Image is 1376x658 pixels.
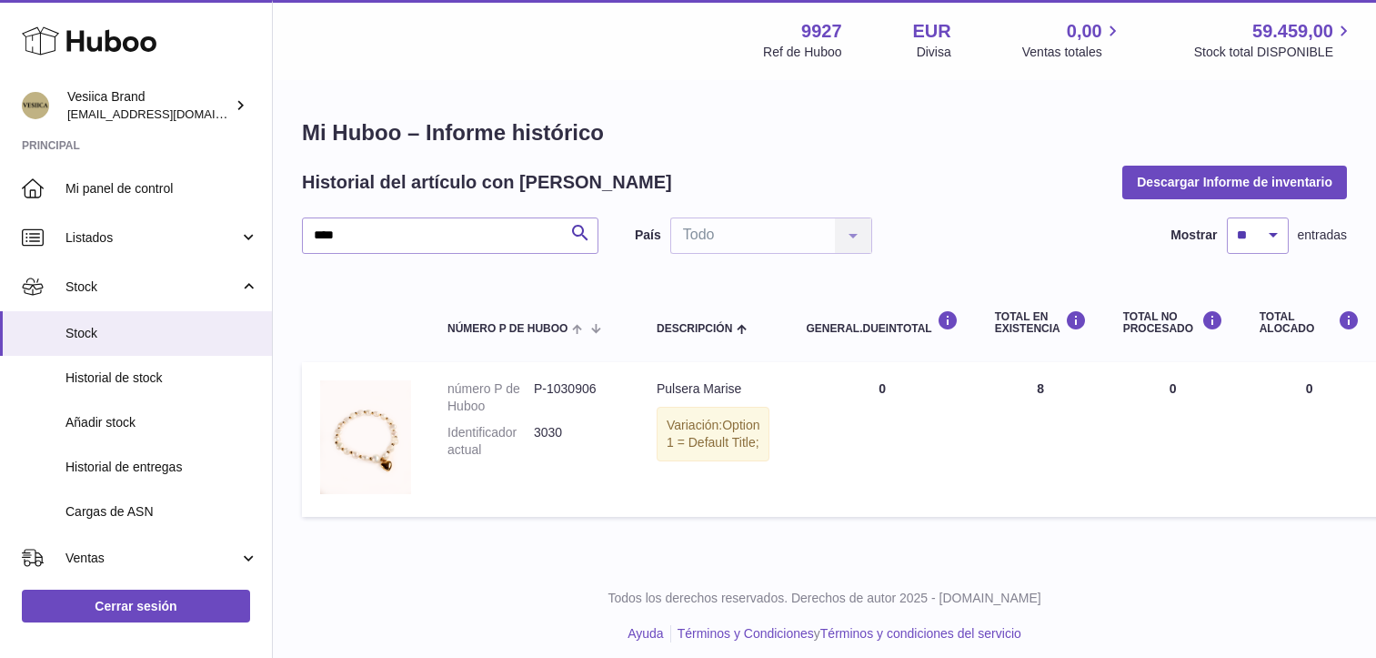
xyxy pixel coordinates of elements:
span: 59.459,00 [1252,19,1333,44]
img: product image [320,380,411,494]
span: Mi panel de control [65,180,258,197]
span: 0,00 [1067,19,1102,44]
span: Cargas de ASN [65,503,258,521]
dt: Identificador actual [447,424,534,459]
div: Pulsera Marise [657,380,769,398]
td: 0 [1105,362,1241,517]
h1: Mi Huboo – Informe histórico [302,118,1347,147]
div: Total en EXISTENCIA [995,310,1087,335]
div: Ref de Huboo [763,44,841,61]
span: Listados [65,229,239,247]
span: número P de Huboo [447,323,567,335]
p: Todos los derechos reservados. Derechos de autor 2025 - [DOMAIN_NAME] [287,590,1361,607]
span: entradas [1298,227,1347,244]
label: Mostrar [1170,227,1217,244]
span: [EMAIL_ADDRESS][DOMAIN_NAME] [67,106,267,121]
strong: 9927 [801,19,842,44]
span: Stock [65,278,239,296]
h2: Historial del artículo con [PERSON_NAME] [302,170,672,195]
td: 8 [977,362,1105,517]
span: Stock total DISPONIBLE [1194,44,1354,61]
div: Total ALOCADO [1260,310,1360,335]
dd: P-1030906 [534,380,620,415]
span: Stock [65,325,258,342]
li: y [671,625,1021,643]
span: Historial de stock [65,369,258,387]
a: 59.459,00 Stock total DISPONIBLE [1194,19,1354,61]
div: Total NO PROCESADO [1123,310,1223,335]
span: Añadir stock [65,414,258,431]
img: logistic@vesiica.com [22,92,49,119]
div: Vesiica Brand [67,88,231,123]
span: Descripción [657,323,732,335]
span: Ventas totales [1022,44,1123,61]
span: Ventas [65,550,239,567]
a: Ayuda [628,626,663,641]
div: Variación: [657,407,769,461]
span: Historial de entregas [65,459,258,476]
a: Términos y Condiciones [678,626,814,641]
span: Option 1 = Default Title; [667,418,759,450]
a: Términos y condiciones del servicio [820,626,1021,641]
strong: EUR [913,19,951,44]
label: País [635,227,661,244]
a: 0,00 Ventas totales [1022,19,1123,61]
td: 0 [788,362,976,517]
dd: 3030 [534,424,620,459]
button: Descargar Informe de inventario [1122,166,1347,198]
div: Divisa [917,44,951,61]
a: Cerrar sesión [22,590,250,623]
dt: número P de Huboo [447,380,534,415]
div: general.dueInTotal [806,310,958,335]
